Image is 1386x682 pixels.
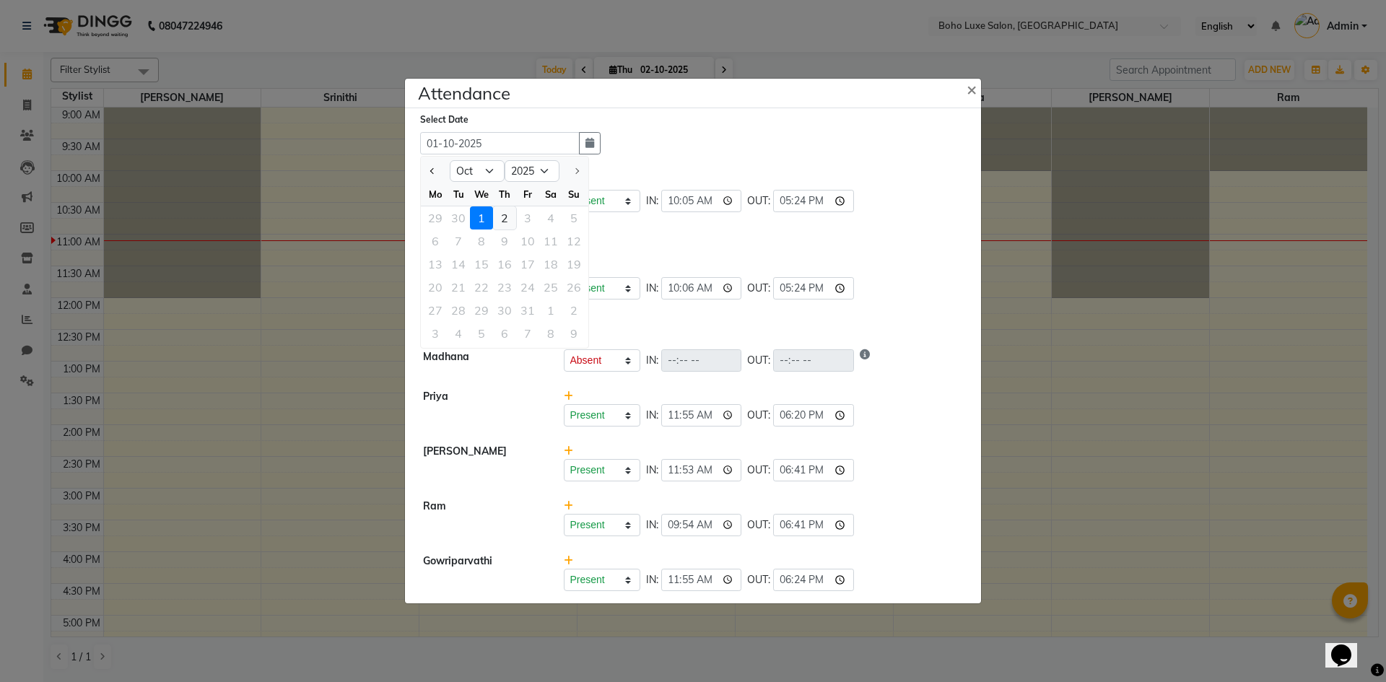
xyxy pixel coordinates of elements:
[747,193,770,209] span: OUT:
[646,353,658,368] span: IN:
[646,193,658,209] span: IN:
[860,349,870,372] i: Show reason
[955,69,991,109] button: Close
[470,206,493,229] div: 1
[447,183,470,206] div: Tu
[539,183,562,206] div: Sa
[427,159,439,183] button: Previous month
[470,206,493,229] div: Wednesday, October 1, 2025
[646,408,658,423] span: IN:
[418,80,510,106] h4: Attendance
[420,113,468,126] label: Select Date
[447,206,470,229] div: Tuesday, September 30, 2025
[493,206,516,229] div: 2
[562,183,585,206] div: Su
[412,229,553,245] div: Srinithi
[447,206,470,229] div: 30
[450,160,505,182] select: Select month
[493,206,516,229] div: Thursday, October 2, 2025
[646,281,658,296] span: IN:
[646,572,658,587] span: IN:
[412,349,553,372] div: Madhana
[747,517,770,533] span: OUT:
[412,262,553,300] div: [PERSON_NAME]
[967,78,977,100] span: ×
[747,281,770,296] span: OUT:
[747,572,770,587] span: OUT:
[516,183,539,206] div: Fr
[1325,624,1372,668] iframe: chat widget
[505,160,559,182] select: Select year
[747,408,770,423] span: OUT:
[420,132,580,154] input: Select date
[412,175,553,212] div: [PERSON_NAME]
[424,206,447,229] div: Monday, September 29, 2025
[412,554,553,591] div: Gowriparvathi
[424,183,447,206] div: Mo
[412,444,553,481] div: [PERSON_NAME]
[424,206,447,229] div: 29
[646,517,658,533] span: IN:
[747,463,770,478] span: OUT:
[412,499,553,536] div: Ram
[747,353,770,368] span: OUT:
[412,389,553,427] div: Priya
[493,183,516,206] div: Th
[470,183,493,206] div: We
[412,317,553,332] div: [PERSON_NAME]
[646,463,658,478] span: IN:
